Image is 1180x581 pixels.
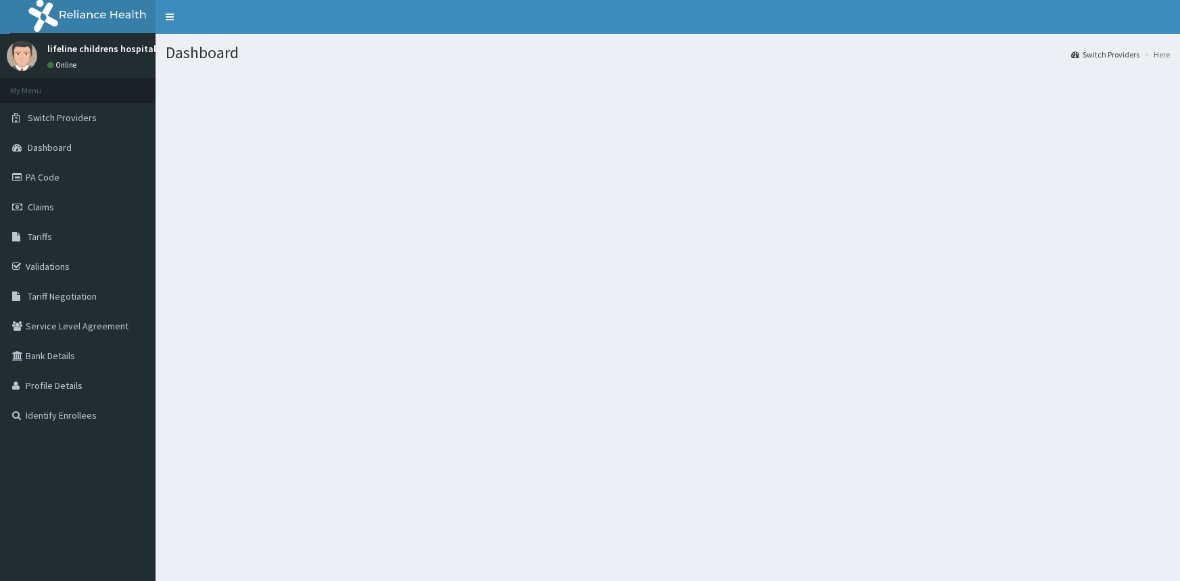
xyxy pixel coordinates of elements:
[47,60,80,70] a: Online
[28,141,72,154] span: Dashboard
[7,41,37,71] img: User Image
[28,201,54,213] span: Claims
[1141,49,1170,60] li: Here
[47,44,156,53] p: lifeline childrens hospital
[28,290,97,302] span: Tariff Negotiation
[166,44,1170,62] h1: Dashboard
[28,112,97,124] span: Switch Providers
[28,231,52,243] span: Tariffs
[1071,49,1139,60] a: Switch Providers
